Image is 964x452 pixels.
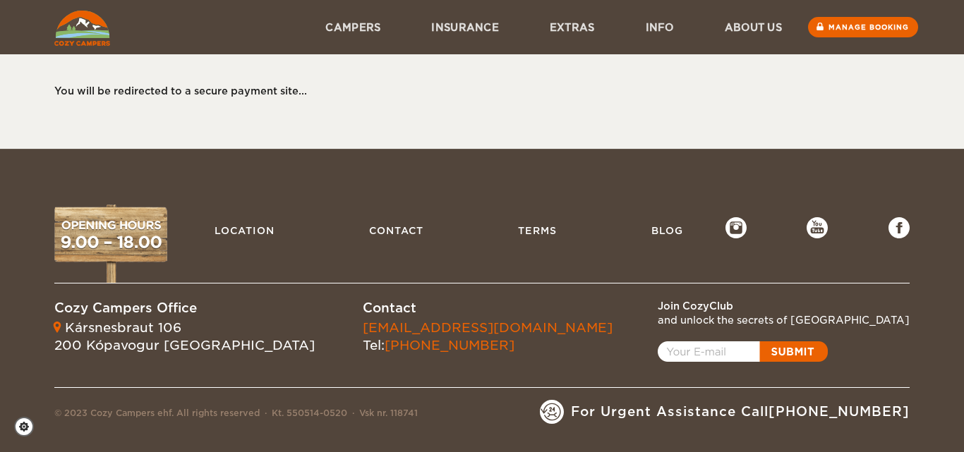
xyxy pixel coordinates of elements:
[362,217,430,244] a: Contact
[571,403,910,421] span: For Urgent Assistance Call
[769,404,910,419] a: [PHONE_NUMBER]
[54,84,896,98] div: You will be redirected to a secure payment site...
[511,217,564,244] a: Terms
[14,417,43,436] a: Cookie settings
[363,320,613,335] a: [EMAIL_ADDRESS][DOMAIN_NAME]
[363,319,613,355] div: Tel:
[644,217,690,244] a: Blog
[658,341,828,362] a: Open popup
[658,299,910,313] div: Join CozyClub
[54,407,418,424] div: © 2023 Cozy Campers ehf. All rights reserved Kt. 550514-0520 Vsk nr. 118741
[54,11,110,46] img: Cozy Campers
[363,299,613,317] div: Contact
[658,313,910,327] div: and unlock the secrets of [GEOGRAPHIC_DATA]
[207,217,282,244] a: Location
[54,299,315,317] div: Cozy Campers Office
[808,17,918,37] a: Manage booking
[385,338,514,353] a: [PHONE_NUMBER]
[54,319,315,355] div: Kársnesbraut 106 200 Kópavogur [GEOGRAPHIC_DATA]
